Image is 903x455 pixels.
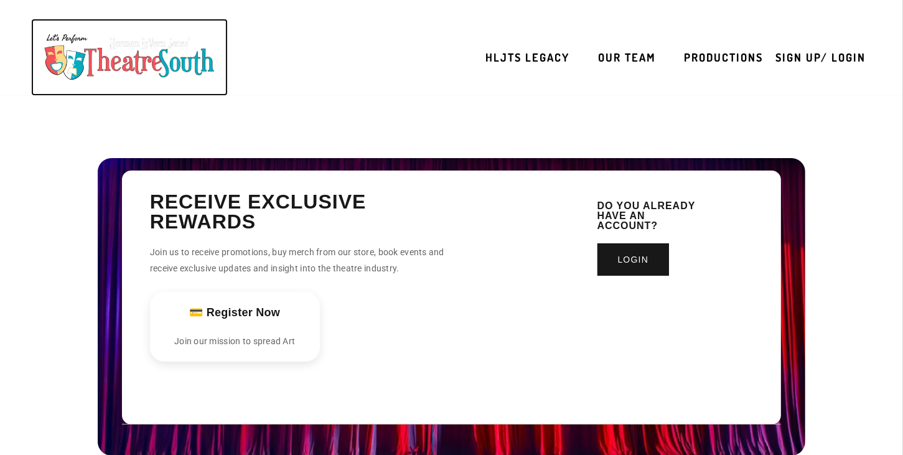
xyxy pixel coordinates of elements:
img: TheatreSouth [37,28,222,87]
a: Sign up/ Login [775,45,866,70]
p: Join our mission to spread Art [162,333,307,349]
a: Login [597,243,670,276]
span: Login [618,255,649,264]
a: Productions [684,45,763,70]
a: HLJTS Legacy [485,45,569,70]
p: 💳 Register Now [162,304,307,321]
p: Join us to receive promotions, buy merch from our store, book events and receive exclusive update... [150,244,467,276]
a: Our Team [598,45,656,70]
h2: Receive exclusive rewards [150,192,467,232]
a: 💳 Register Now Join our mission to spread Art [150,292,467,362]
h2: Do you already have an account? [597,201,702,231]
